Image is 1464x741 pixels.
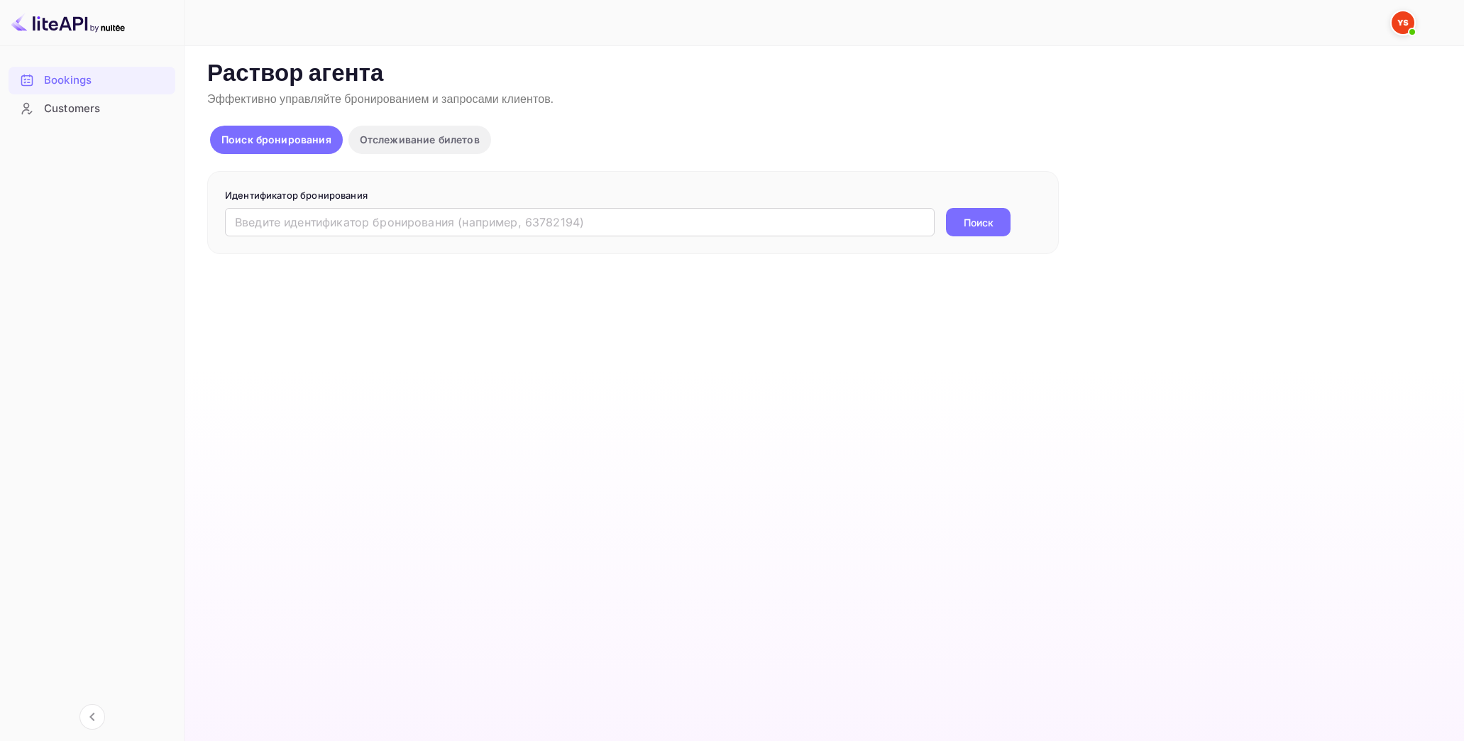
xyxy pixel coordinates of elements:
button: Поиск [946,208,1011,236]
button: Свернуть навигацию [79,704,105,730]
a: Customers [9,95,175,121]
ya-tr-span: Поиск бронирования [221,133,331,146]
input: Введите идентификатор бронирования (например, 63782194) [225,208,935,236]
div: Bookings [44,72,168,89]
ya-tr-span: Отслеживание билетов [360,133,480,146]
a: Bookings [9,67,175,93]
ya-tr-span: Идентификатор бронирования [225,190,368,201]
div: Customers [44,101,168,117]
div: Bookings [9,67,175,94]
ya-tr-span: Эффективно управляйте бронированием и запросами клиентов. [207,92,554,107]
img: Служба Поддержки Яндекса [1392,11,1414,34]
ya-tr-span: Поиск [964,215,994,230]
img: Логотип LiteAPI [11,11,125,34]
ya-tr-span: Раствор агента [207,59,384,89]
div: Customers [9,95,175,123]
